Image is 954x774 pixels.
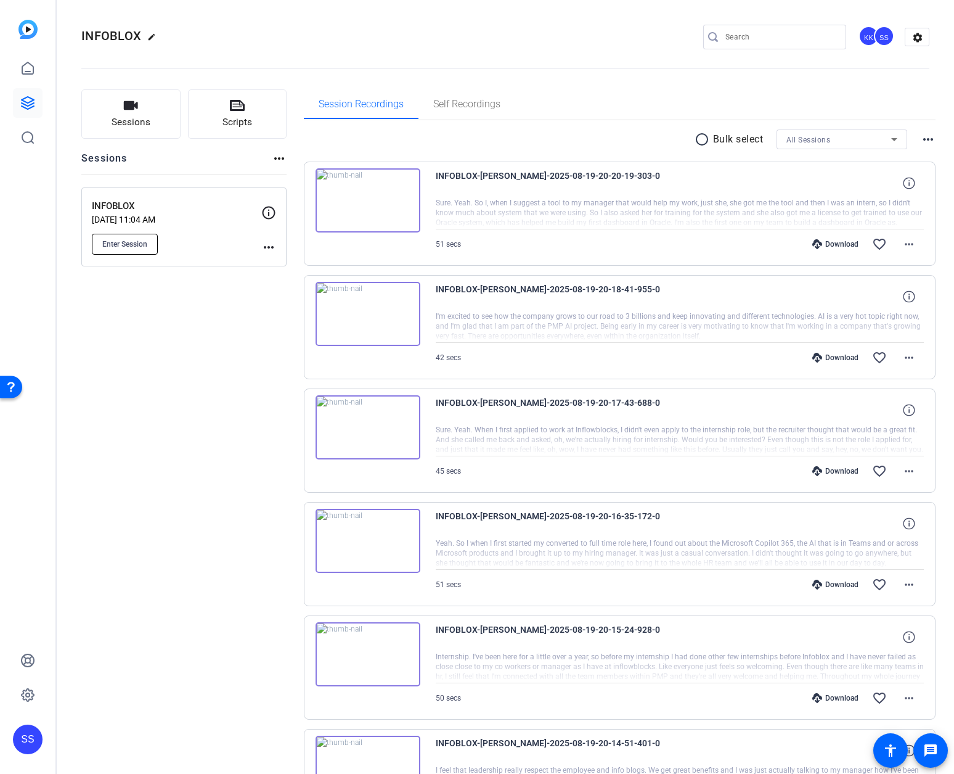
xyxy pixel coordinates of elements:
[902,464,916,479] mat-icon: more_horiz
[436,467,461,476] span: 45 secs
[272,151,287,166] mat-icon: more_horiz
[18,20,38,39] img: blue-gradient.svg
[436,509,664,538] span: INFOBLOX-[PERSON_NAME]-2025-08-19-20-16-35-172-0
[883,743,898,758] mat-icon: accessibility
[316,395,420,459] img: thumb-nail
[81,89,181,139] button: Sessions
[923,743,938,758] mat-icon: message
[902,350,916,365] mat-icon: more_horiz
[261,240,276,255] mat-icon: more_horiz
[81,28,141,43] span: INFOBLOX
[806,466,865,476] div: Download
[316,282,420,346] img: thumb-nail
[872,691,887,706] mat-icon: favorite_border
[786,136,830,144] span: All Sessions
[436,622,664,652] span: INFOBLOX-[PERSON_NAME]-2025-08-19-20-15-24-928-0
[188,89,287,139] button: Scripts
[436,736,664,765] span: INFOBLOX-[PERSON_NAME]-2025-08-19-20-14-51-401-0
[921,132,936,147] mat-icon: more_horiz
[147,33,162,47] mat-icon: edit
[436,353,461,362] span: 42 secs
[858,26,880,47] ngx-avatar: Kyle Kegley
[806,580,865,590] div: Download
[436,168,664,198] span: INFOBLOX-[PERSON_NAME]-2025-08-19-20-20-19-303-0
[436,395,664,425] span: INFOBLOX-[PERSON_NAME]-2025-08-19-20-17-43-688-0
[222,115,252,130] span: Scripts
[436,694,461,702] span: 50 secs
[436,580,461,589] span: 51 secs
[905,28,930,47] mat-icon: settings
[902,237,916,252] mat-icon: more_horiz
[433,99,500,109] span: Self Recordings
[436,282,664,311] span: INFOBLOX-[PERSON_NAME]-2025-08-19-20-18-41-955-0
[713,132,764,147] p: Bulk select
[872,237,887,252] mat-icon: favorite_border
[806,693,865,703] div: Download
[902,691,916,706] mat-icon: more_horiz
[316,622,420,686] img: thumb-nail
[316,168,420,233] img: thumb-nail
[874,26,894,46] div: SS
[695,132,713,147] mat-icon: radio_button_unchecked
[806,239,865,249] div: Download
[858,26,879,46] div: KK
[872,464,887,479] mat-icon: favorite_border
[872,577,887,592] mat-icon: favorite_border
[92,215,261,224] p: [DATE] 11:04 AM
[102,239,147,249] span: Enter Session
[13,725,43,754] div: SS
[725,30,836,44] input: Search
[81,151,128,175] h2: Sessions
[806,353,865,363] div: Download
[112,115,150,130] span: Sessions
[872,350,887,365] mat-icon: favorite_border
[319,99,404,109] span: Session Recordings
[316,509,420,573] img: thumb-nail
[92,199,261,213] p: INFOBLOX
[92,234,158,255] button: Enter Session
[436,240,461,249] span: 51 secs
[874,26,895,47] ngx-avatar: Stephen Sadis
[902,577,916,592] mat-icon: more_horiz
